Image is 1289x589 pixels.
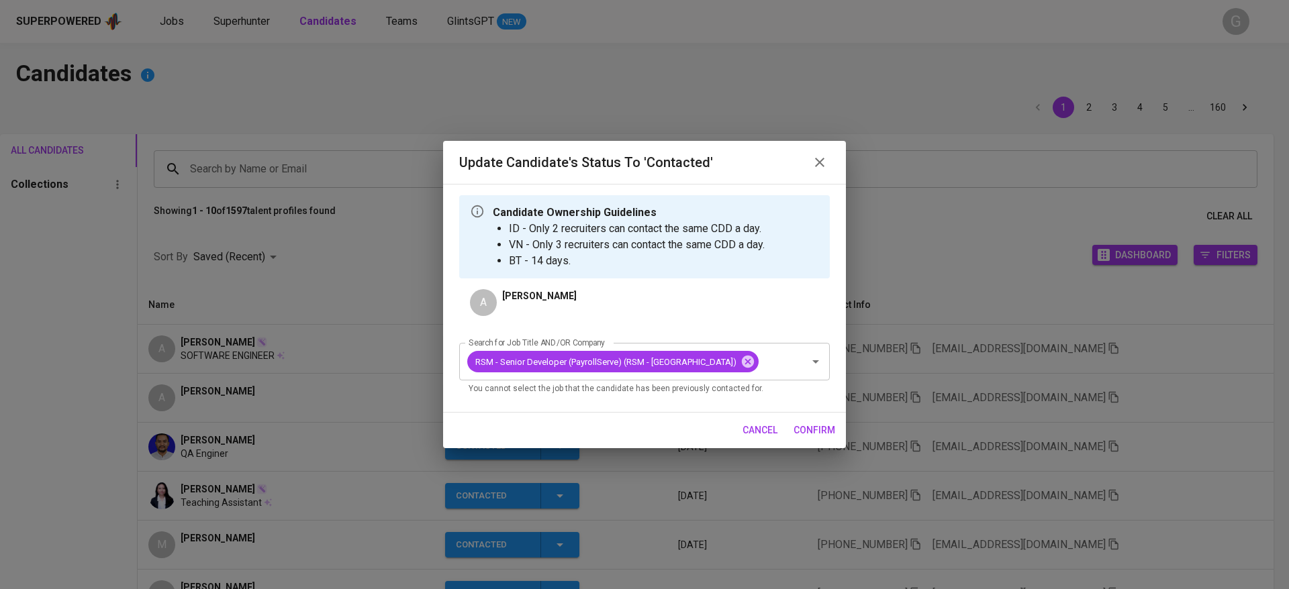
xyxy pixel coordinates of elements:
[470,289,497,316] div: A
[469,382,820,396] p: You cannot select the job that the candidate has been previously contacted for.
[459,152,713,173] h6: Update Candidate's Status to 'Contacted'
[743,422,777,439] span: cancel
[502,289,577,303] p: [PERSON_NAME]
[509,221,765,237] li: ID - Only 2 recruiters can contact the same CDD a day.
[467,351,759,372] div: RSM - Senior Developer (PayrollServe) (RSM - [GEOGRAPHIC_DATA])
[467,356,745,368] span: RSM - Senior Developer (PayrollServe) (RSM - [GEOGRAPHIC_DATA])
[806,352,825,371] button: Open
[737,418,783,443] button: cancel
[794,422,835,439] span: confirm
[788,418,841,443] button: confirm
[493,205,765,221] p: Candidate Ownership Guidelines
[509,253,765,269] li: BT - 14 days.
[509,237,765,253] li: VN - Only 3 recruiters can contact the same CDD a day.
